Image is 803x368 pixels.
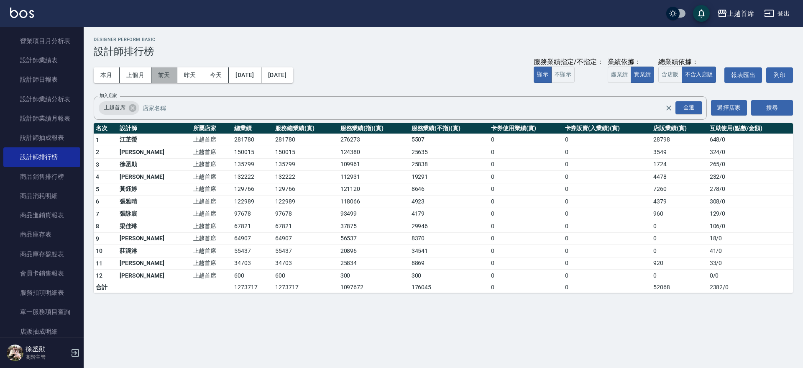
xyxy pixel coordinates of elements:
a: 商品銷售排行榜 [3,167,80,186]
td: 308 / 0 [708,196,793,208]
button: 上越首席 [714,5,757,22]
td: 106 / 0 [708,220,793,233]
td: 8646 [409,183,489,196]
td: 張雅晴 [118,196,191,208]
th: 卡券販賣(入業績)(實) [563,123,652,134]
td: 1273717 [232,282,273,293]
td: 莊涴淋 [118,245,191,257]
td: 232 / 0 [708,171,793,183]
td: 56537 [338,232,409,245]
td: 324 / 0 [708,146,793,159]
span: 5 [96,186,99,193]
td: 0 [563,171,652,183]
td: 55437 [273,245,338,257]
td: 1097672 [338,282,409,293]
td: 8869 [409,257,489,270]
td: 0 [489,146,563,159]
button: 實業績 [631,67,654,83]
td: 上越首席 [191,270,233,282]
td: 0 [489,196,563,208]
td: 121120 [338,183,409,196]
button: 顯示 [534,67,552,83]
td: 0 [489,134,563,146]
p: 高階主管 [26,353,68,361]
td: 135799 [273,158,338,171]
div: 上越首席 [99,101,139,115]
td: 上越首席 [191,183,233,196]
th: 互助使用(點數/金額) [708,123,793,134]
th: 店販業績(實) [651,123,707,134]
span: 4 [96,173,99,180]
td: 18 / 0 [708,232,793,245]
td: 132222 [273,171,338,183]
td: 19291 [409,171,489,183]
a: 設計師業績表 [3,51,80,70]
td: 上越首席 [191,257,233,270]
button: 不含入店販 [682,67,716,83]
a: 設計師日報表 [3,70,80,89]
td: 0 [563,220,652,233]
td: 1724 [651,158,707,171]
td: 37875 [338,220,409,233]
td: 0 [563,257,652,270]
button: 列印 [766,67,793,83]
td: 上越首席 [191,232,233,245]
a: 商品進銷貨報表 [3,206,80,225]
td: 112931 [338,171,409,183]
td: 0 [489,208,563,220]
td: 34703 [273,257,338,270]
th: 服務業績(不指)(實) [409,123,489,134]
td: 江芷螢 [118,134,191,146]
div: 服務業績指定/不指定： [534,58,604,67]
td: 64907 [232,232,273,245]
td: 2382 / 0 [708,282,793,293]
a: 服務扣項明細表 [3,283,80,302]
a: 設計師排行榜 [3,147,80,167]
td: 150015 [232,146,273,159]
td: 135799 [232,158,273,171]
td: 176045 [409,282,489,293]
span: 2 [96,149,99,155]
button: save [693,5,710,22]
input: 店家名稱 [141,100,680,115]
button: Open [674,100,704,116]
td: 上越首席 [191,134,233,146]
td: 0 [651,245,707,257]
td: 67821 [273,220,338,233]
td: 0 [563,208,652,220]
td: [PERSON_NAME] [118,171,191,183]
span: 9 [96,235,99,242]
td: 0 [489,270,563,282]
td: 4379 [651,196,707,208]
td: 34703 [232,257,273,270]
td: 梁佳琳 [118,220,191,233]
td: 276273 [338,134,409,146]
td: 20896 [338,245,409,257]
td: 4179 [409,208,489,220]
td: 徐丞勛 [118,158,191,171]
a: 會員卡銷售報表 [3,264,80,283]
td: 25635 [409,146,489,159]
td: 0 [489,245,563,257]
span: 12 [96,272,103,279]
td: 上越首席 [191,158,233,171]
td: 0 [489,183,563,196]
h2: Designer Perform Basic [94,37,793,42]
td: 張詠宸 [118,208,191,220]
button: 昨天 [177,67,203,83]
td: 93499 [338,208,409,220]
td: 122989 [232,196,273,208]
div: 上越首席 [727,8,754,19]
td: 0 [563,196,652,208]
td: 4923 [409,196,489,208]
button: 含店販 [658,67,682,83]
span: 上越首席 [99,103,130,112]
td: 67821 [232,220,273,233]
td: 109961 [338,158,409,171]
h5: 徐丞勛 [26,345,68,353]
td: 52068 [651,282,707,293]
td: 上越首席 [191,196,233,208]
td: 上越首席 [191,220,233,233]
button: 上個月 [120,67,151,83]
td: [PERSON_NAME] [118,232,191,245]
